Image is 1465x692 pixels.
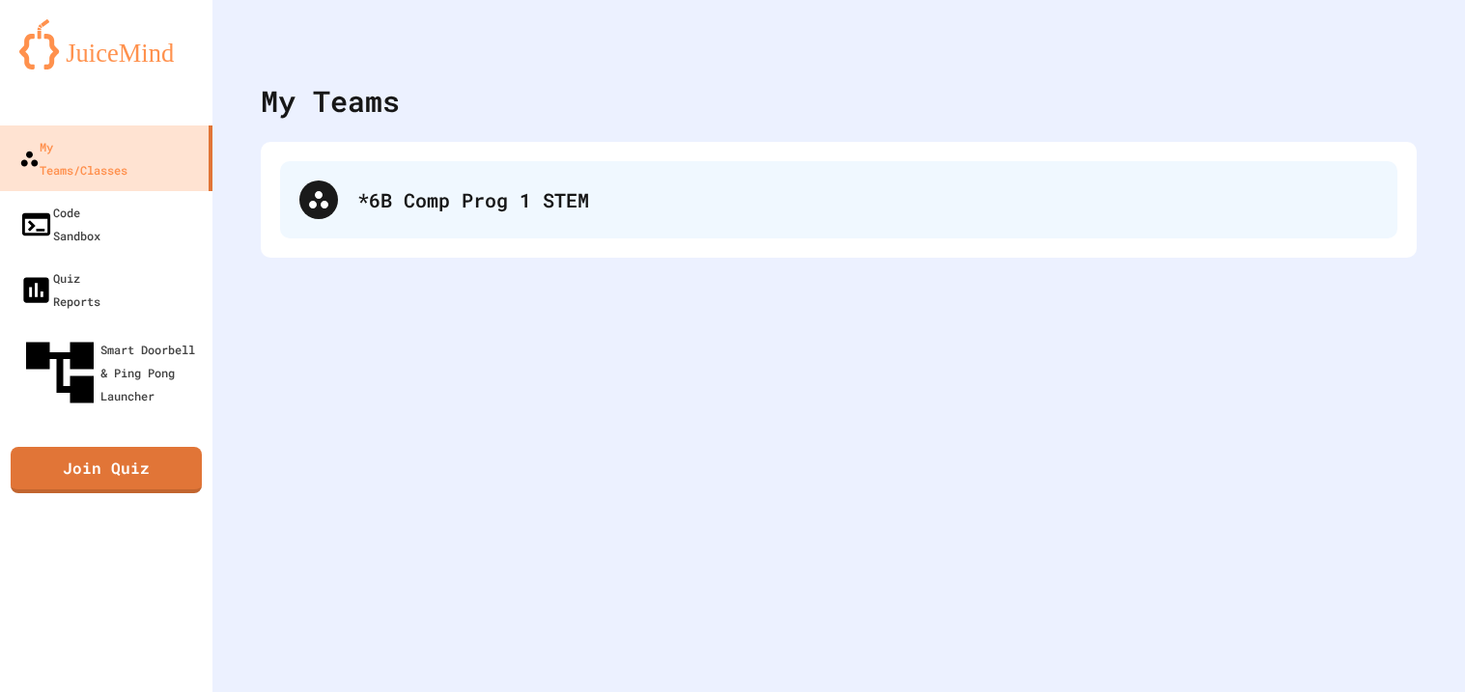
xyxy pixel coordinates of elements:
[19,332,205,413] div: Smart Doorbell & Ping Pong Launcher
[19,19,193,69] img: logo-orange.svg
[19,135,127,181] div: My Teams/Classes
[357,185,1378,214] div: *6B Comp Prog 1 STEM
[261,79,400,123] div: My Teams
[11,447,202,493] a: Join Quiz
[280,161,1397,238] div: *6B Comp Prog 1 STEM
[19,201,100,247] div: Code Sandbox
[19,266,100,313] div: Quiz Reports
